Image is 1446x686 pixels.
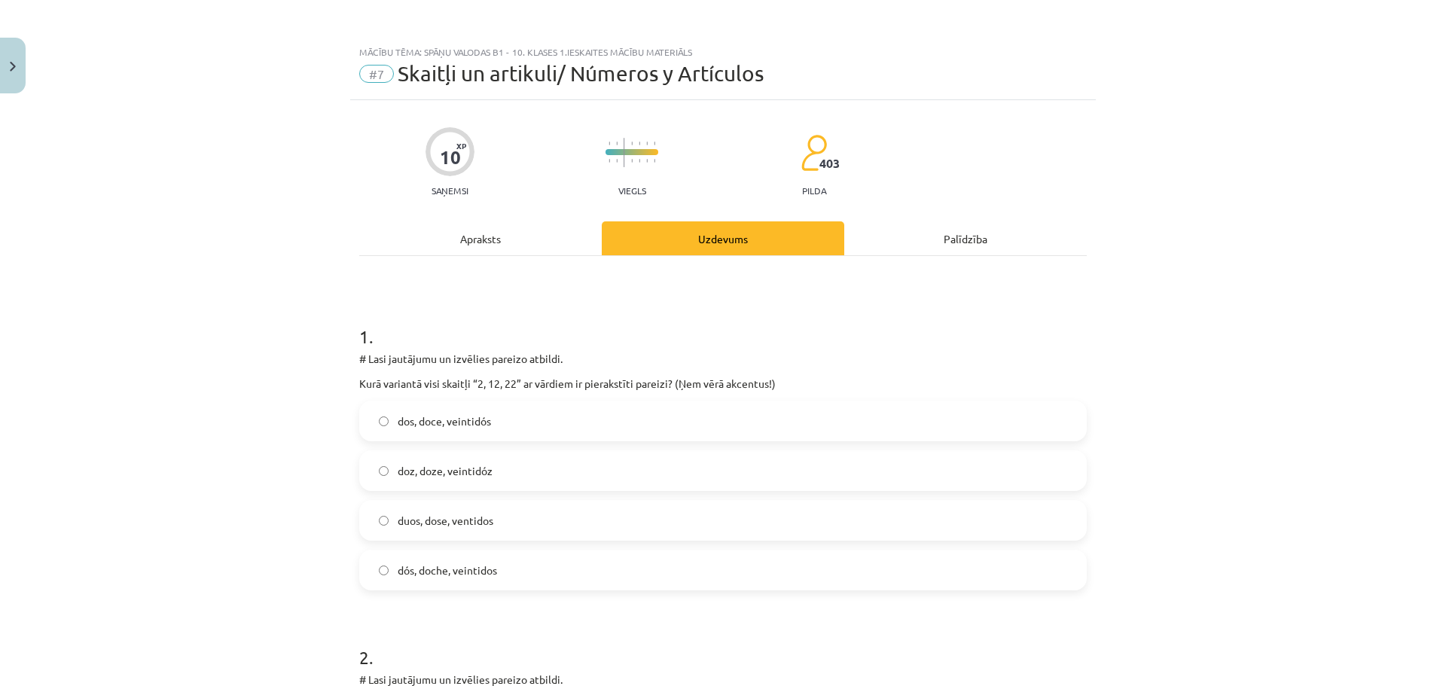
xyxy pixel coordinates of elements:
[379,516,389,526] input: duos, dose, ventidos
[398,513,493,529] span: duos, dose, ventidos
[616,142,618,145] img: icon-short-line-57e1e144782c952c97e751825c79c345078a6d821885a25fce030b3d8c18986b.svg
[359,65,394,83] span: #7
[379,416,389,426] input: dos, doce, veintidós
[618,185,646,196] p: Viegls
[609,159,610,163] img: icon-short-line-57e1e144782c952c97e751825c79c345078a6d821885a25fce030b3d8c18986b.svg
[654,159,655,163] img: icon-short-line-57e1e144782c952c97e751825c79c345078a6d821885a25fce030b3d8c18986b.svg
[359,47,1087,57] div: Mācību tēma: Spāņu valodas b1 - 10. klases 1.ieskaites mācību materiāls
[398,413,491,429] span: dos, doce, veintidós
[802,185,826,196] p: pilda
[10,62,16,72] img: icon-close-lesson-0947bae3869378f0d4975bcd49f059093ad1ed9edebbc8119c70593378902aed.svg
[398,61,764,86] span: Skaitļi un artikuli/ Números y Artículos
[646,142,648,145] img: icon-short-line-57e1e144782c952c97e751825c79c345078a6d821885a25fce030b3d8c18986b.svg
[639,142,640,145] img: icon-short-line-57e1e144782c952c97e751825c79c345078a6d821885a25fce030b3d8c18986b.svg
[359,620,1087,667] h1: 2 .
[359,351,1087,367] p: # Lasi jautājumu un izvēlies pareizo atbildi.
[819,157,840,170] span: 403
[609,142,610,145] img: icon-short-line-57e1e144782c952c97e751825c79c345078a6d821885a25fce030b3d8c18986b.svg
[844,221,1087,255] div: Palīdzība
[379,466,389,476] input: doz, doze, veintidóz
[654,142,655,145] img: icon-short-line-57e1e144782c952c97e751825c79c345078a6d821885a25fce030b3d8c18986b.svg
[646,159,648,163] img: icon-short-line-57e1e144782c952c97e751825c79c345078a6d821885a25fce030b3d8c18986b.svg
[456,142,466,150] span: XP
[440,147,461,168] div: 10
[426,185,474,196] p: Saņemsi
[616,159,618,163] img: icon-short-line-57e1e144782c952c97e751825c79c345078a6d821885a25fce030b3d8c18986b.svg
[639,159,640,163] img: icon-short-line-57e1e144782c952c97e751825c79c345078a6d821885a25fce030b3d8c18986b.svg
[379,566,389,575] input: dós, doche, veintidos
[398,463,493,479] span: doz, doze, veintidóz
[398,563,497,578] span: dós, doche, veintidos
[359,300,1087,346] h1: 1 .
[801,134,827,172] img: students-c634bb4e5e11cddfef0936a35e636f08e4e9abd3cc4e673bd6f9a4125e45ecb1.svg
[631,142,633,145] img: icon-short-line-57e1e144782c952c97e751825c79c345078a6d821885a25fce030b3d8c18986b.svg
[602,221,844,255] div: Uzdevums
[631,159,633,163] img: icon-short-line-57e1e144782c952c97e751825c79c345078a6d821885a25fce030b3d8c18986b.svg
[359,376,1087,392] p: Kurā variantā visi skaitļi “2, 12, 22” ar vārdiem ir pierakstīti pareizi? (Ņem vērā akcentus!)
[359,221,602,255] div: Apraksts
[624,138,625,167] img: icon-long-line-d9ea69661e0d244f92f715978eff75569469978d946b2353a9bb055b3ed8787d.svg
